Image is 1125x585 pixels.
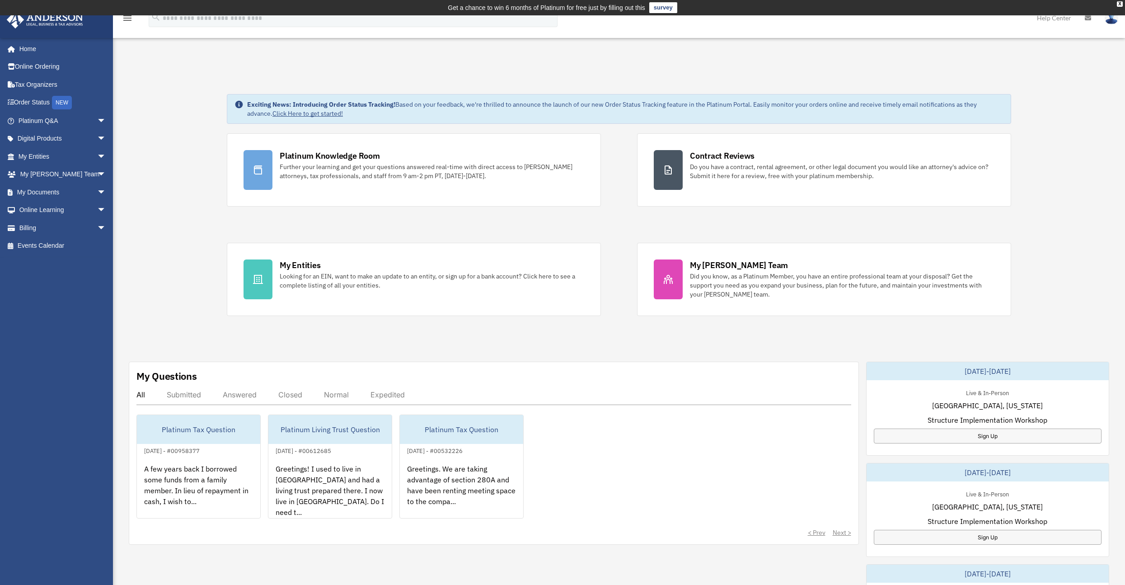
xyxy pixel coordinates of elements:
[268,415,392,444] div: Platinum Living Trust Question
[690,272,994,299] div: Did you know, as a Platinum Member, you have an entire professional team at your disposal? Get th...
[151,12,161,22] i: search
[227,133,601,207] a: Platinum Knowledge Room Further your learning and get your questions answered real-time with dire...
[97,130,115,148] span: arrow_drop_down
[6,219,120,237] a: Billingarrow_drop_down
[6,112,120,130] a: Platinum Q&Aarrow_drop_down
[97,147,115,166] span: arrow_drop_down
[959,387,1016,397] div: Live & In-Person
[1105,11,1118,24] img: User Pic
[6,201,120,219] a: Online Learningarrow_drop_down
[6,58,120,76] a: Online Ordering
[136,369,197,383] div: My Questions
[268,445,338,455] div: [DATE] - #00612685
[223,390,257,399] div: Answered
[122,13,133,24] i: menu
[247,100,395,109] strong: Exciting News: Introducing Order Status Tracking!
[247,100,1003,118] div: Based on your feedback, we're thrilled to announce the launch of our new Order Status Tracking fe...
[448,2,645,13] div: Get a chance to win 6 months of Platinum for free just by filling out this
[137,456,260,527] div: A few years back I borrowed some funds from a family member. In lieu of repayment in cash, I wish...
[6,237,120,255] a: Events Calendar
[137,445,207,455] div: [DATE] - #00958377
[272,109,343,118] a: Click Here to get started!
[268,415,392,519] a: Platinum Living Trust Question[DATE] - #00612685Greetings! I used to live in [GEOGRAPHIC_DATA] an...
[52,96,72,109] div: NEW
[400,415,523,444] div: Platinum Tax Question
[278,390,302,399] div: Closed
[874,530,1102,545] a: Sign Up
[370,390,405,399] div: Expedited
[867,565,1109,583] div: [DATE]-[DATE]
[280,272,584,290] div: Looking for an EIN, want to make an update to an entity, or sign up for a bank account? Click her...
[400,456,523,527] div: Greetings. We are taking advantage of section 280A and have been renting meeting space to the com...
[6,165,120,184] a: My [PERSON_NAME] Teamarrow_drop_down
[6,94,120,112] a: Order StatusNEW
[280,162,584,180] div: Further your learning and get your questions answered real-time with direct access to [PERSON_NAM...
[137,415,260,444] div: Platinum Tax Question
[97,201,115,220] span: arrow_drop_down
[6,130,120,148] a: Digital Productsarrow_drop_down
[867,463,1109,481] div: [DATE]-[DATE]
[6,75,120,94] a: Tax Organizers
[928,415,1047,425] span: Structure Implementation Workshop
[690,162,994,180] div: Do you have a contract, rental agreement, or other legal document you would like an attorney's ad...
[400,445,470,455] div: [DATE] - #00532226
[932,501,1043,512] span: [GEOGRAPHIC_DATA], [US_STATE]
[97,219,115,237] span: arrow_drop_down
[136,415,261,519] a: Platinum Tax Question[DATE] - #00958377A few years back I borrowed some funds from a family membe...
[399,415,524,519] a: Platinum Tax Question[DATE] - #00532226Greetings. We are taking advantage of section 280A and hav...
[97,183,115,202] span: arrow_drop_down
[649,2,677,13] a: survey
[928,516,1047,527] span: Structure Implementation Workshop
[227,243,601,316] a: My Entities Looking for an EIN, want to make an update to an entity, or sign up for a bank accoun...
[97,112,115,130] span: arrow_drop_down
[6,147,120,165] a: My Entitiesarrow_drop_down
[690,150,755,161] div: Contract Reviews
[1117,1,1123,7] div: close
[874,429,1102,443] a: Sign Up
[690,259,788,271] div: My [PERSON_NAME] Team
[280,150,380,161] div: Platinum Knowledge Room
[867,362,1109,380] div: [DATE]-[DATE]
[932,400,1043,411] span: [GEOGRAPHIC_DATA], [US_STATE]
[637,133,1011,207] a: Contract Reviews Do you have a contract, rental agreement, or other legal document you would like...
[959,489,1016,498] div: Live & In-Person
[637,243,1011,316] a: My [PERSON_NAME] Team Did you know, as a Platinum Member, you have an entire professional team at...
[136,390,145,399] div: All
[97,165,115,184] span: arrow_drop_down
[4,11,86,28] img: Anderson Advisors Platinum Portal
[280,259,320,271] div: My Entities
[122,16,133,24] a: menu
[6,183,120,201] a: My Documentsarrow_drop_down
[6,40,115,58] a: Home
[324,390,349,399] div: Normal
[268,456,392,527] div: Greetings! I used to live in [GEOGRAPHIC_DATA] and had a living trust prepared there. I now live ...
[167,390,201,399] div: Submitted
